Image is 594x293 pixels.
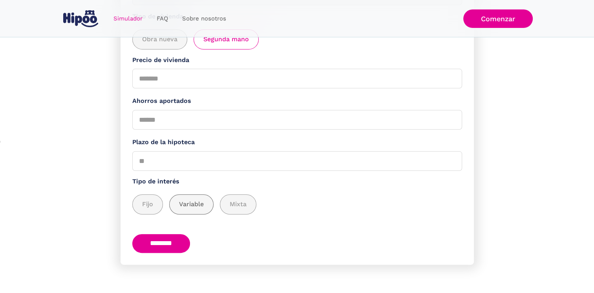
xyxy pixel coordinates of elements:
[203,35,249,44] span: Segunda mano
[62,7,100,30] a: home
[132,137,462,147] label: Plazo de la hipoteca
[132,194,462,214] div: add_description_here
[142,35,177,44] span: Obra nueva
[230,200,247,209] span: Mixta
[132,55,462,65] label: Precio de vivienda
[132,29,462,49] div: add_description_here
[179,200,204,209] span: Variable
[175,11,233,26] a: Sobre nosotros
[132,96,462,106] label: Ahorros aportados
[132,177,462,187] label: Tipo de interés
[106,11,150,26] a: Simulador
[142,200,153,209] span: Fijo
[463,9,533,28] a: Comenzar
[150,11,175,26] a: FAQ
